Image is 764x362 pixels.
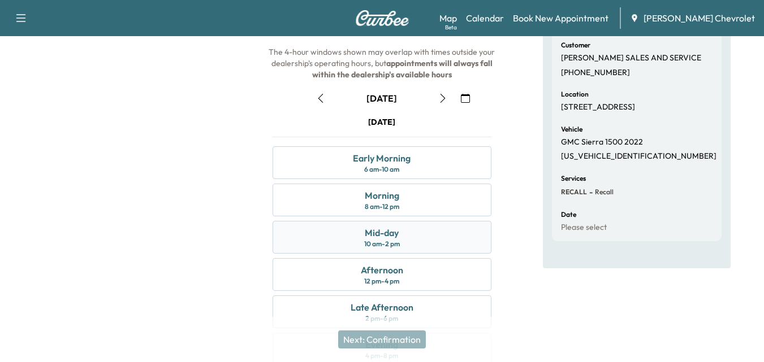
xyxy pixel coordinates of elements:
p: [PHONE_NUMBER] [561,68,630,78]
div: 10 am - 2 pm [364,239,400,248]
div: 8 am - 12 pm [365,202,399,211]
h6: Customer [561,42,590,49]
span: The arrival window the night before the service date. The 4-hour windows shown may overlap with t... [265,13,500,80]
a: MapBeta [439,11,457,25]
div: [DATE] [366,92,397,104]
div: Beta [445,23,457,32]
div: Morning [365,189,399,202]
p: [US_VEHICLE_IDENTIFICATION_NUMBER] [561,151,716,162]
img: Curbee Logo [355,10,409,26]
h6: Services [561,175,586,182]
p: GMC Sierra 1500 2022 [561,137,643,147]
a: Book New Appointment [513,11,608,25]
span: [PERSON_NAME] Chevrolet [644,11,755,25]
div: Afternoon [361,263,403,277]
div: 6 am - 10 am [364,165,399,174]
div: Mid-day [365,226,399,239]
span: RECALL [561,187,587,197]
div: [DATE] [368,116,395,128]
h6: Vehicle [561,126,582,133]
div: Late Afternoon [351,300,413,314]
p: [PERSON_NAME] SALES AND SERVICE [561,53,701,63]
div: Early Morning [353,151,411,165]
p: Please select [561,223,607,233]
span: Recall [593,187,614,197]
span: - [587,186,593,198]
h6: Date [561,211,576,218]
p: [STREET_ADDRESS] [561,102,635,112]
h6: Location [561,91,589,98]
div: 2 pm - 6 pm [365,314,398,323]
div: 12 pm - 4 pm [364,277,399,286]
b: appointments will always fall within the dealership's available hours [312,58,494,80]
a: Calendar [466,11,504,25]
